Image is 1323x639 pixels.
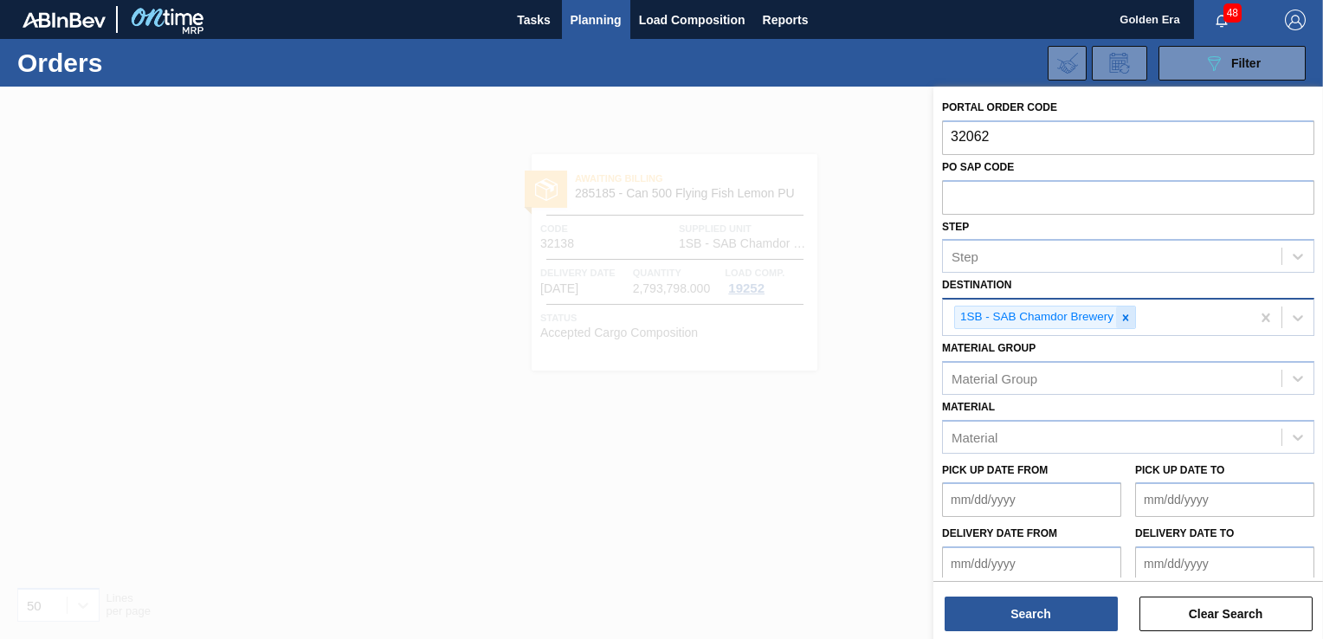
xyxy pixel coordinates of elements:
label: Material [942,401,995,413]
span: Load Composition [639,10,745,30]
label: Delivery Date from [942,527,1057,539]
img: TNhmsLtSVTkK8tSr43FrP2fwEKptu5GPRR3wAAAABJRU5ErkJggg== [23,12,106,28]
input: mm/dd/yyyy [942,546,1121,581]
div: Step [952,249,978,264]
input: mm/dd/yyyy [1135,482,1314,517]
label: Pick up Date to [1135,464,1224,476]
span: Tasks [515,10,553,30]
span: Reports [763,10,809,30]
label: Destination [942,279,1011,291]
div: Material Group [952,371,1037,385]
div: 1SB - SAB Chamdor Brewery [955,307,1116,328]
span: Planning [571,10,622,30]
img: Logout [1285,10,1306,30]
h1: Orders [17,53,266,73]
div: Material [952,429,997,444]
label: Step [942,221,969,233]
label: Delivery Date to [1135,527,1234,539]
input: mm/dd/yyyy [1135,546,1314,581]
input: mm/dd/yyyy [942,482,1121,517]
label: Portal Order Code [942,101,1057,113]
span: 48 [1223,3,1242,23]
span: Filter [1231,56,1261,70]
label: PO SAP Code [942,161,1014,173]
label: Pick up Date from [942,464,1048,476]
button: Notifications [1194,8,1249,32]
label: Material Group [942,342,1036,354]
div: Import Order Negotiation [1048,46,1087,81]
div: Order Review Request [1092,46,1147,81]
button: Filter [1158,46,1306,81]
